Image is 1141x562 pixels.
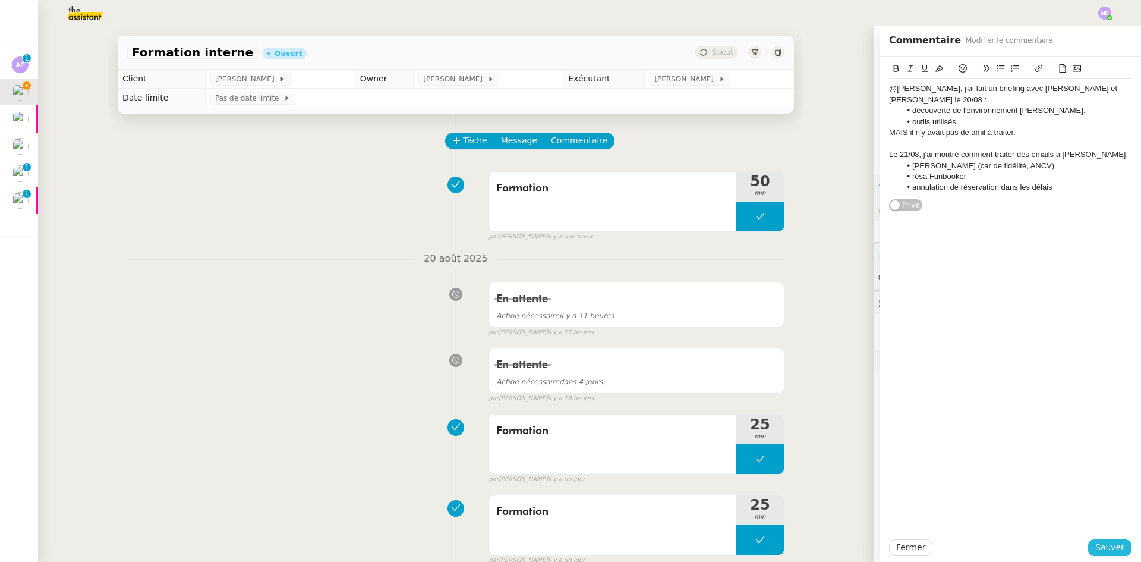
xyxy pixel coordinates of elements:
[889,83,1131,105] div: @[PERSON_NAME], j'ai fait un briefing avec [PERSON_NAME] et [PERSON_NAME] le 20/08 :
[878,178,940,192] span: ⚙️
[414,251,497,267] span: 20 août 2025
[1095,541,1124,554] span: Sauver
[215,92,283,104] span: Pas de date limite
[12,84,29,101] img: users%2F9mvJqJUvllffspLsQzytnd0Nt4c2%2Favatar%2F82da88e3-d90d-4e39-b37d-dcb7941179ae
[23,163,31,171] nz-badge-sup: 1
[118,70,205,89] td: Client
[902,199,920,211] span: Privé
[548,475,585,485] span: il y a un jour
[874,197,1141,221] div: 🔐Données client
[488,328,594,338] small: [PERSON_NAME]
[878,297,1027,307] span: 🕵️
[488,232,594,242] small: [PERSON_NAME]
[874,350,1141,373] div: 🧴Autres
[874,243,1141,266] div: ⏲️Tâches 174:55
[496,312,559,320] span: Action nécessaire
[544,133,614,149] button: Commentaire
[654,73,718,85] span: [PERSON_NAME]
[889,539,932,556] button: Fermer
[889,32,961,49] span: Commentaire
[24,163,29,174] p: 1
[118,89,205,108] td: Date limite
[501,134,537,147] span: Message
[736,174,784,189] span: 50
[496,503,729,521] span: Formation
[488,475,585,485] small: [PERSON_NAME]
[874,291,1141,314] div: 🕵️Autres demandes en cours 4
[488,394,499,404] span: par
[901,182,1132,193] li: annulation de réservation dans les délais
[874,266,1141,290] div: 💬Commentaires
[1088,539,1131,556] button: Sauver
[463,134,487,147] span: Tâche
[901,117,1132,127] li: outils utilisés
[12,111,29,127] img: users%2FDBF5gIzOT6MfpzgDQC7eMkIK8iA3%2Favatar%2Fd943ca6c-06ba-4e73-906b-d60e05e423d3
[12,56,29,73] img: svg
[901,161,1132,171] li: [PERSON_NAME] (car de fidélité, ANCV)
[496,422,729,440] span: Formation
[488,394,594,404] small: [PERSON_NAME]
[496,378,603,386] span: dans 4 jours
[889,149,1131,160] div: Le 21/08, j'ai montré comment traiter des emails à [PERSON_NAME]:
[1098,7,1111,20] img: svg
[496,312,614,320] span: il y a 11 heures
[496,180,729,197] span: Formation
[488,475,499,485] span: par
[496,360,548,371] span: En attente
[275,50,302,57] div: Ouvert
[215,73,279,85] span: [PERSON_NAME]
[889,127,1131,138] div: MAIS il n'y avait pas de amil à traiter.
[711,48,733,56] span: Statut
[24,54,29,65] p: 1
[889,199,922,211] button: Privé
[548,394,594,404] span: il y a 18 heures
[901,171,1132,182] li: résa Funbooker
[874,174,1141,197] div: ⚙️Procédures
[966,34,1053,46] span: Modifier le commentaire
[548,328,594,338] span: il y a 17 heures
[878,357,915,366] span: 🧴
[488,232,499,242] span: par
[878,249,969,259] span: ⏲️
[563,70,645,89] td: Exécutant
[23,54,31,62] nz-badge-sup: 1
[736,189,784,199] span: min
[878,273,954,282] span: 💬
[878,202,956,216] span: 🔐
[24,190,29,200] p: 1
[736,498,784,512] span: 25
[548,232,594,242] span: il y a une heure
[736,417,784,432] span: 25
[901,105,1132,116] li: découverte de l'environnement [PERSON_NAME].
[423,73,487,85] span: [PERSON_NAME]
[496,294,548,304] span: En attente
[132,46,253,58] span: Formation interne
[445,133,494,149] button: Tâche
[23,190,31,198] nz-badge-sup: 1
[12,192,29,209] img: users%2FHIWaaSoTa5U8ssS5t403NQMyZZE3%2Favatar%2Fa4be050e-05fa-4f28-bbe7-e7e8e4788720
[494,133,544,149] button: Message
[496,378,559,386] span: Action nécessaire
[736,432,784,442] span: min
[896,541,925,554] span: Fermer
[12,165,29,182] img: users%2FrssbVgR8pSYriYNmUDKzQX9syo02%2Favatar%2Fb215b948-7ecd-4adc-935c-e0e4aeaee93e
[551,134,607,147] span: Commentaire
[488,328,499,338] span: par
[355,70,414,89] td: Owner
[12,138,29,155] img: users%2F9mvJqJUvllffspLsQzytnd0Nt4c2%2Favatar%2F82da88e3-d90d-4e39-b37d-dcb7941179ae
[736,512,784,522] span: min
